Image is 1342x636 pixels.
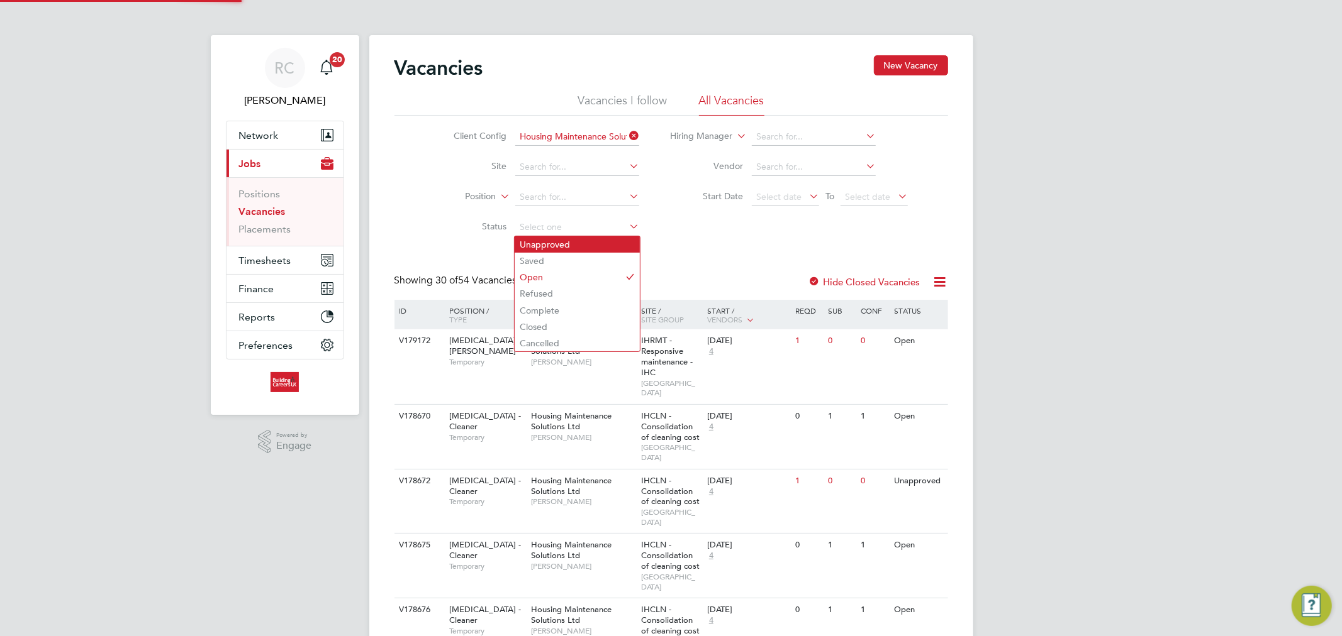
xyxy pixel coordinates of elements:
[276,441,311,451] span: Engage
[226,177,344,246] div: Jobs
[531,539,612,561] span: Housing Maintenance Solutions Ltd
[515,128,639,146] input: Search for...
[515,302,640,319] li: Complete
[707,411,789,422] div: [DATE]
[707,346,715,357] span: 4
[423,190,496,203] label: Position
[449,561,525,571] span: Temporary
[641,442,701,462] span: [GEOGRAPHIC_DATA]
[436,274,517,287] span: 54 Vacancies
[276,430,311,441] span: Powered by
[449,314,467,324] span: Type
[707,336,789,346] div: [DATE]
[707,540,789,551] div: [DATE]
[515,269,640,285] li: Open
[531,561,635,571] span: [PERSON_NAME]
[891,469,946,493] div: Unapproved
[436,274,459,287] span: 30 of
[756,191,802,202] span: Select date
[671,160,743,172] label: Vendor
[891,534,946,557] div: Open
[641,335,693,378] span: IHRMT - Responsive maintenance - IHC
[515,285,640,302] li: Refused
[707,476,789,486] div: [DATE]
[449,335,521,356] span: [MEDICAL_DATA] - [PERSON_NAME]
[891,329,946,353] div: Open
[825,534,858,557] div: 1
[434,130,506,141] label: Client Config
[271,372,299,392] img: buildingcareersuk-logo-retina.png
[707,314,742,324] span: Vendors
[858,405,891,428] div: 1
[440,300,528,330] div: Position /
[641,507,701,527] span: [GEOGRAPHIC_DATA]
[515,219,639,236] input: Select one
[792,300,825,321] div: Reqd
[211,35,359,415] nav: Main navigation
[531,496,635,507] span: [PERSON_NAME]
[515,189,639,206] input: Search for...
[239,283,274,295] span: Finance
[792,469,825,493] div: 1
[531,475,612,496] span: Housing Maintenance Solutions Ltd
[449,432,525,442] span: Temporary
[822,188,838,204] span: To
[531,626,635,636] span: [PERSON_NAME]
[449,475,521,496] span: [MEDICAL_DATA] - Cleaner
[239,255,291,266] span: Timesheets
[707,615,715,626] span: 4
[396,300,440,321] div: ID
[239,129,279,141] span: Network
[515,319,640,335] li: Closed
[226,93,344,108] span: Rhys Cook
[239,158,261,170] span: Jobs
[858,329,891,353] div: 0
[396,598,440,622] div: V178676
[258,430,311,454] a: Powered byEngage
[825,469,858,493] div: 0
[449,539,521,561] span: [MEDICAL_DATA] - Cleaner
[699,93,764,116] li: All Vacancies
[641,572,701,591] span: [GEOGRAPHIC_DATA]
[226,48,344,108] a: RC[PERSON_NAME]
[845,191,890,202] span: Select date
[515,335,640,351] li: Cancelled
[515,158,639,176] input: Search for...
[808,276,920,288] label: Hide Closed Vacancies
[531,604,612,625] span: Housing Maintenance Solutions Ltd
[226,121,344,149] button: Network
[792,329,825,353] div: 1
[434,160,506,172] label: Site
[641,378,701,398] span: [GEOGRAPHIC_DATA]
[314,48,339,88] a: 20
[449,357,525,367] span: Temporary
[707,486,715,497] span: 4
[449,626,525,636] span: Temporary
[825,329,858,353] div: 0
[825,405,858,428] div: 1
[531,410,612,432] span: Housing Maintenance Solutions Ltd
[330,52,345,67] span: 20
[434,221,506,232] label: Status
[704,300,792,331] div: Start /
[239,206,286,217] a: Vacancies
[1292,586,1332,626] button: Engage Resource Center
[449,604,521,625] span: [MEDICAL_DATA] - Cleaner
[641,539,700,571] span: IHCLN - Consolidation of cleaning cost
[449,410,521,432] span: [MEDICAL_DATA] - Cleaner
[752,128,876,146] input: Search for...
[226,331,344,359] button: Preferences
[515,253,640,269] li: Saved
[638,300,704,330] div: Site /
[874,55,948,75] button: New Vacancy
[226,303,344,331] button: Reports
[707,605,789,615] div: [DATE]
[531,357,635,367] span: [PERSON_NAME]
[825,598,858,622] div: 1
[275,60,295,76] span: RC
[226,275,344,302] button: Finance
[394,55,483,80] h2: Vacancies
[394,274,520,287] div: Showing
[858,534,891,557] div: 1
[825,300,858,321] div: Sub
